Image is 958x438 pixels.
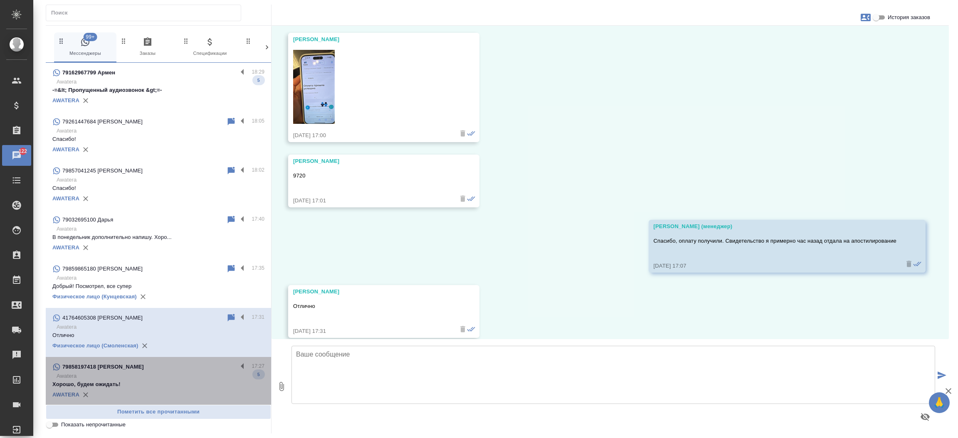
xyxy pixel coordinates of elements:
p: Добрый! Посмотрел, все супер [52,282,264,290]
button: Удалить привязку [137,290,149,303]
button: Пометить все прочитанными [46,405,271,419]
p: 79858197418 [PERSON_NAME] [62,363,144,371]
div: Пометить непрочитанным [226,166,236,176]
p: Спасибо, оплату получили. Свидетельство я примерно час назад отдала на апостилирование [654,237,896,245]
div: Пометить непрочитанным [226,117,236,127]
div: Пометить непрочитанным [226,264,236,274]
p: Отлично [293,302,450,310]
a: AWATERA [52,244,79,251]
input: Поиск [51,7,241,19]
div: [PERSON_NAME] [293,288,450,296]
span: Показать непрочитанные [61,421,126,429]
div: [DATE] 17:01 [293,197,450,205]
p: 79857041245 [PERSON_NAME] [62,167,143,175]
p: Awatera [57,225,264,233]
p: 79261447684 [PERSON_NAME] [62,118,143,126]
p: Спасибо! [52,184,264,192]
button: Удалить привязку [79,192,92,205]
div: [DATE] 17:00 [293,131,450,140]
div: 79857041245 [PERSON_NAME]18:02AwateraСпасибо!AWATERA [46,161,271,210]
img: Thumbnail [293,50,335,124]
span: История заказов [888,13,930,22]
span: Заказы [120,37,175,57]
p: 41764605308 [PERSON_NAME] [62,314,143,322]
div: 79261447684 [PERSON_NAME]18:05AwateraСпасибо!AWATERA [46,112,271,161]
button: Удалить привязку [79,143,92,156]
a: AWATERA [52,97,79,103]
div: [PERSON_NAME] [293,35,450,44]
span: Пометить все прочитанными [50,407,267,417]
a: AWATERA [52,195,79,202]
p: Awatera [57,127,264,135]
svg: Зажми и перетащи, чтобы поменять порядок вкладок [182,37,190,45]
div: 79032695100 Дарья17:40AwateraВ понедельник дополнительно напишу. Хоро...AWATERA [46,210,271,259]
p: 79162967799 Армен [62,69,115,77]
p: 17:31 [252,313,264,321]
p: Хорошо, будем ожидать! [52,380,264,389]
p: 9720 [293,172,450,180]
div: [DATE] 17:31 [293,327,450,335]
button: Заявки [856,7,876,27]
p: Awatera [57,372,264,380]
p: 17:27 [252,362,264,370]
a: AWATERA [52,146,79,153]
button: Удалить привязку [79,94,92,107]
div: Пометить непрочитанным [226,215,236,225]
p: Awatera [57,176,264,184]
span: 🙏 [932,394,946,411]
p: 18:05 [252,117,264,125]
p: 17:40 [252,215,264,223]
div: 79162967799 Армен18:29Awatera-=&lt; Пропущенный аудиозвонок &gt;=-5AWATERA [46,63,271,112]
p: -=&lt; Пропущенный аудиозвонок &gt;=- [52,86,264,94]
div: Пометить непрочитанным [226,313,236,323]
div: [PERSON_NAME] (менеджер) [654,222,896,231]
div: [DATE] 17:07 [654,262,896,270]
p: В понедельник дополнительно напишу. Хоро... [52,233,264,241]
svg: Зажми и перетащи, чтобы поменять порядок вкладок [120,37,128,45]
p: 79859865180 [PERSON_NAME] [62,265,143,273]
span: Спецификации [182,37,238,57]
button: Удалить привязку [138,340,151,352]
div: 41764605308 [PERSON_NAME]17:31AwateraОтличноФизическое лицо (Смоленская) [46,308,271,357]
p: Спасибо! [52,135,264,143]
div: [PERSON_NAME] [293,157,450,165]
button: 🙏 [929,392,950,413]
svg: Зажми и перетащи, чтобы поменять порядок вкладок [244,37,252,45]
a: Физическое лицо (Кунцевская) [52,293,137,300]
p: 17:35 [252,264,264,272]
button: Удалить привязку [79,389,92,401]
span: 5 [252,76,265,84]
span: Мессенджеры [57,37,113,57]
a: 122 [2,145,31,166]
span: 99+ [83,33,97,41]
span: 122 [14,147,32,155]
p: Awatera [57,274,264,282]
button: Предпросмотр [915,407,935,427]
div: 79859865180 [PERSON_NAME]17:35AwateraДобрый! Посмотрел, все суперФизическое лицо (Кунцевская) [46,259,271,308]
a: Физическое лицо (Смоленская) [52,342,138,349]
p: Отлично [52,331,264,340]
a: AWATERA [52,391,79,398]
div: 79858197418 [PERSON_NAME]17:27AwateraХорошо, будем ожидать!5AWATERA [46,357,271,406]
span: 5 [252,370,265,379]
button: Удалить привязку [79,241,92,254]
p: Awatera [57,78,264,86]
p: 18:02 [252,166,264,174]
p: 18:29 [252,68,264,76]
p: 79032695100 Дарья [62,216,113,224]
p: Awatera [57,323,264,331]
svg: Зажми и перетащи, чтобы поменять порядок вкладок [57,37,65,45]
span: Клиенты [244,37,300,57]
